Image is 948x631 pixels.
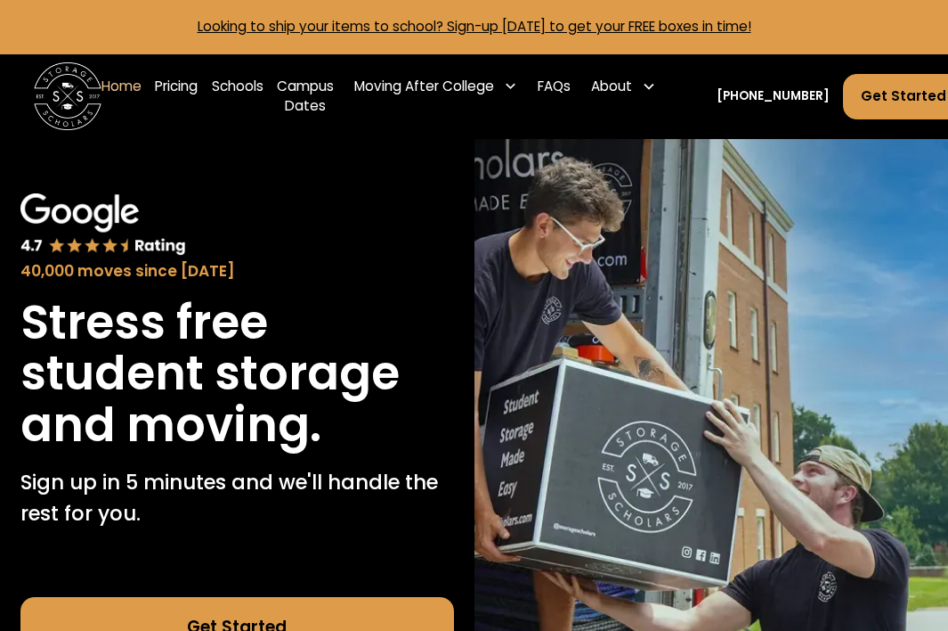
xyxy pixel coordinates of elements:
[212,62,263,130] a: Schools
[584,62,662,110] div: About
[198,17,751,36] a: Looking to ship your items to school? Sign-up [DATE] to get your FREE boxes in time!
[34,62,101,130] a: home
[277,62,334,130] a: Campus Dates
[591,77,632,97] div: About
[20,193,186,257] img: Google 4.7 star rating
[34,62,101,130] img: Storage Scholars main logo
[717,87,830,105] a: [PHONE_NUMBER]
[354,77,494,97] div: Moving After College
[20,467,454,528] p: Sign up in 5 minutes and we'll handle the rest for you.
[155,62,198,130] a: Pricing
[347,62,524,110] div: Moving After College
[20,297,454,451] h1: Stress free student storage and moving.
[20,260,454,283] div: 40,000 moves since [DATE]
[101,62,142,130] a: Home
[538,62,571,130] a: FAQs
